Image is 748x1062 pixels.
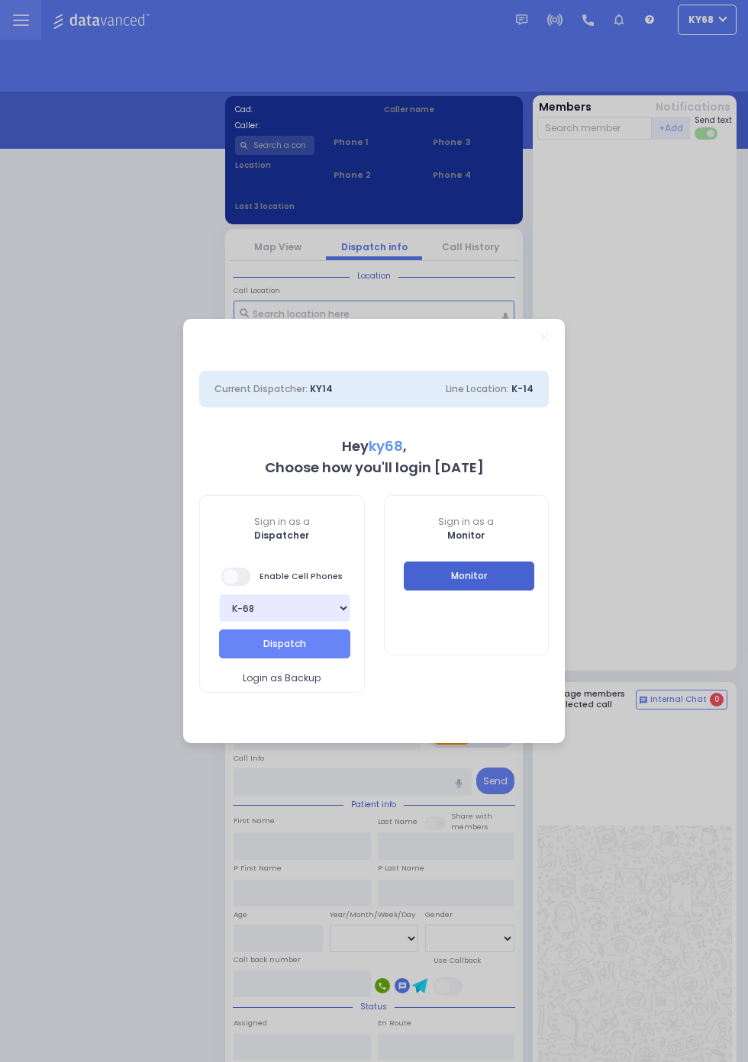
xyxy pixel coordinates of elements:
span: Sign in as a [385,515,549,529]
b: Hey , [342,436,407,455]
b: Dispatcher [254,529,309,542]
span: Line Location: [446,382,509,395]
span: Current Dispatcher: [214,382,308,395]
button: Monitor [404,562,535,591]
span: Login as Backup [243,671,321,685]
span: K-14 [511,382,534,395]
span: Enable Cell Phones [221,566,343,587]
b: Choose how you'll login [DATE] [265,458,484,477]
b: Monitor [447,529,485,542]
span: ky68 [369,436,403,455]
a: Close [540,333,549,341]
span: Sign in as a [200,515,364,529]
span: KY14 [310,382,333,395]
button: Dispatch [219,629,350,658]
